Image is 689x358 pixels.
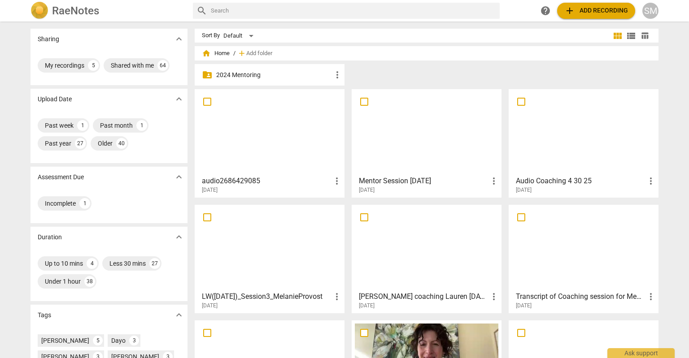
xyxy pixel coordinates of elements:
span: [DATE] [359,186,375,194]
div: My recordings [45,61,84,70]
div: 1 [79,198,90,209]
a: [PERSON_NAME] coaching Lauren [DATE][DATE] [355,208,498,309]
span: more_vert [331,291,342,302]
span: Add recording [564,5,628,16]
div: Past week [45,121,74,130]
div: Past month [100,121,133,130]
span: view_module [612,30,623,41]
span: [DATE] [516,302,532,310]
h3: Transcript of Coaching session for Mentor - Murielle Lily Edwards- 2025_03_15 [516,291,645,302]
div: [PERSON_NAME] [41,336,89,345]
span: more_vert [488,291,499,302]
div: Up to 10 mins [45,259,83,268]
span: search [196,5,207,16]
span: expand_more [174,232,184,242]
div: Dayo [111,336,126,345]
span: table_chart [641,31,649,40]
span: Home [202,49,230,58]
span: more_vert [332,69,343,80]
button: SM [642,3,658,19]
span: more_vert [488,176,499,186]
button: List view [624,29,638,43]
a: audio2686429085[DATE] [198,92,341,194]
div: Past year [45,139,71,148]
span: add [237,49,246,58]
h3: audio2686429085 [202,176,331,186]
button: Table view [638,29,651,43]
a: Mentor Session [DATE][DATE] [355,92,498,194]
span: more_vert [645,291,656,302]
span: folder_shared [202,69,213,80]
a: Audio Coaching 4 30 25[DATE] [512,92,655,194]
span: home [202,49,211,58]
h3: Lori coaching Lauren April 3 [359,291,488,302]
span: / [233,50,235,57]
span: expand_more [174,172,184,182]
button: Show more [172,308,186,322]
h3: Mentor Session 3 - July 2025 [359,176,488,186]
div: Under 1 hour [45,277,81,286]
span: view_list [626,30,637,41]
div: 40 [116,138,127,149]
div: Incomplete [45,199,76,208]
span: Add folder [246,50,272,57]
a: LogoRaeNotes [31,2,186,20]
a: LW([DATE])_Session3_MelanieProvost[DATE] [198,208,341,309]
div: Default [223,29,257,43]
h3: Audio Coaching 4 30 25 [516,176,645,186]
h3: LW(Feb2024)_Session3_MelanieProvost [202,291,331,302]
a: Transcript of Coaching session for Mentor - [PERSON_NAME] [PERSON_NAME]- 2025_03_15[DATE] [512,208,655,309]
button: Show more [172,32,186,46]
div: 1 [136,120,147,131]
div: 64 [157,60,168,71]
div: Sort By [202,32,220,39]
span: more_vert [645,176,656,186]
span: help [540,5,551,16]
p: 2024 Mentoring [216,70,332,80]
span: [DATE] [202,186,218,194]
span: more_vert [331,176,342,186]
button: Upload [557,3,635,19]
span: add [564,5,575,16]
span: [DATE] [202,302,218,310]
span: expand_more [174,310,184,320]
h2: RaeNotes [52,4,99,17]
span: expand_more [174,34,184,44]
p: Assessment Due [38,173,84,182]
p: Tags [38,311,51,320]
button: Show more [172,92,186,106]
p: Duration [38,233,62,242]
div: 27 [149,258,160,269]
div: Less 30 mins [109,259,146,268]
div: 5 [93,336,103,345]
span: expand_more [174,94,184,104]
span: [DATE] [516,186,532,194]
button: Show more [172,170,186,184]
p: Sharing [38,35,59,44]
img: Logo [31,2,48,20]
p: Upload Date [38,95,72,104]
div: Older [98,139,113,148]
div: 27 [75,138,86,149]
div: 38 [84,276,95,287]
input: Search [211,4,496,18]
div: 1 [77,120,88,131]
button: Show more [172,230,186,244]
button: Tile view [611,29,624,43]
div: 4 [87,258,97,269]
div: Ask support [607,348,675,358]
a: Help [537,3,554,19]
div: Shared with me [111,61,154,70]
span: [DATE] [359,302,375,310]
div: 3 [129,336,139,345]
div: 5 [88,60,99,71]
